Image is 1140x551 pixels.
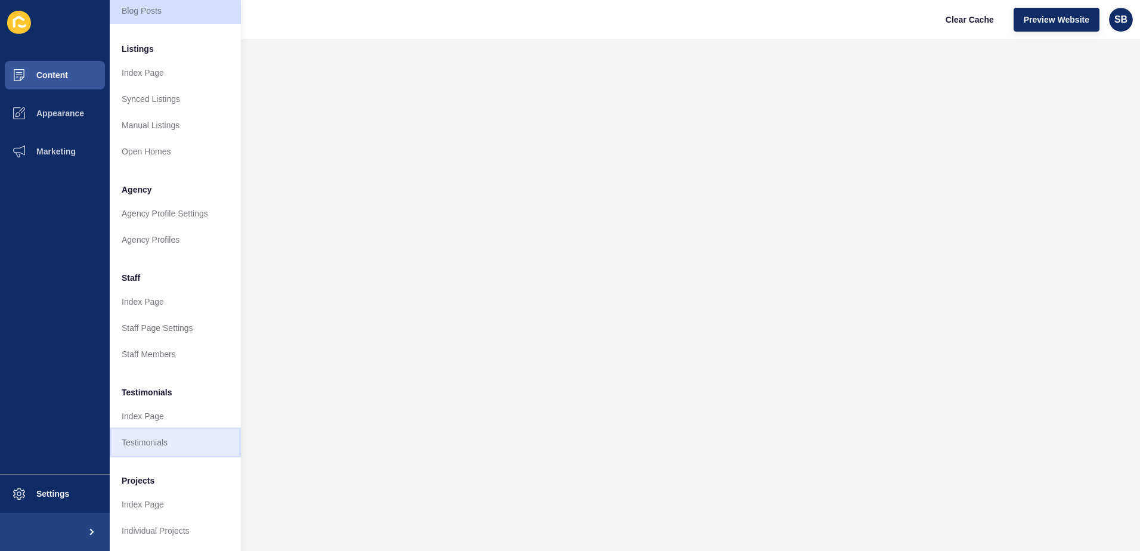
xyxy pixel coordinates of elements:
a: Staff Members [110,341,241,367]
span: Staff [122,272,140,284]
button: Preview Website [1014,8,1099,32]
span: Preview Website [1024,14,1089,26]
span: Agency [122,184,152,196]
a: Staff Page Settings [110,315,241,341]
a: Agency Profile Settings [110,200,241,227]
a: Testimonials [110,429,241,456]
a: Individual Projects [110,518,241,544]
a: Synced Listings [110,86,241,112]
a: Index Page [110,289,241,315]
span: Clear Cache [946,14,994,26]
a: Open Homes [110,138,241,165]
span: Testimonials [122,386,172,398]
a: Index Page [110,403,241,429]
span: SB [1114,14,1127,26]
a: Index Page [110,491,241,518]
a: Manual Listings [110,112,241,138]
span: Listings [122,43,154,55]
button: Clear Cache [935,8,1004,32]
a: Agency Profiles [110,227,241,253]
span: Projects [122,475,154,487]
a: Index Page [110,60,241,86]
